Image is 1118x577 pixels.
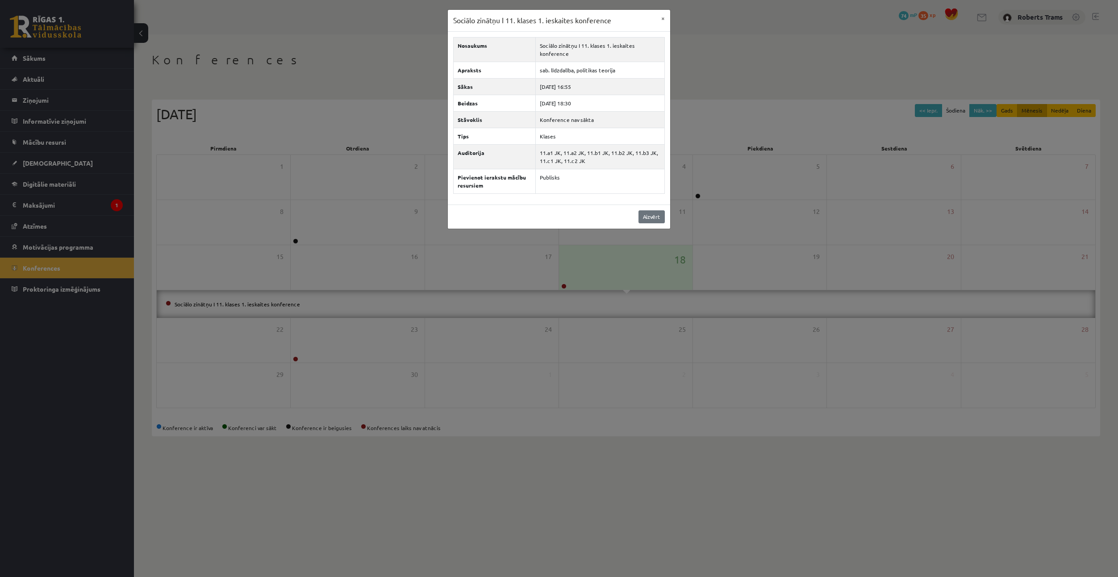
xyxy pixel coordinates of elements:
[535,169,664,193] td: Publisks
[453,15,611,26] h3: Sociālo zinātņu I 11. klases 1. ieskaites konference
[656,10,670,27] button: ×
[535,144,664,169] td: 11.a1 JK, 11.a2 JK, 11.b1 JK, 11.b2 JK, 11.b3 JK, 11.c1 JK, 11.c2 JK
[454,95,536,111] th: Beidzas
[638,210,665,223] a: Aizvērt
[454,62,536,78] th: Apraksts
[454,111,536,128] th: Stāvoklis
[535,62,664,78] td: sab. līdzdalība, politikas teorija
[535,37,664,62] td: Sociālo zinātņu I 11. klases 1. ieskaites konference
[454,37,536,62] th: Nosaukums
[454,169,536,193] th: Pievienot ierakstu mācību resursiem
[535,128,664,144] td: Klases
[535,95,664,111] td: [DATE] 18:30
[454,128,536,144] th: Tips
[535,78,664,95] td: [DATE] 16:55
[454,144,536,169] th: Auditorija
[535,111,664,128] td: Konference nav sākta
[454,78,536,95] th: Sākas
